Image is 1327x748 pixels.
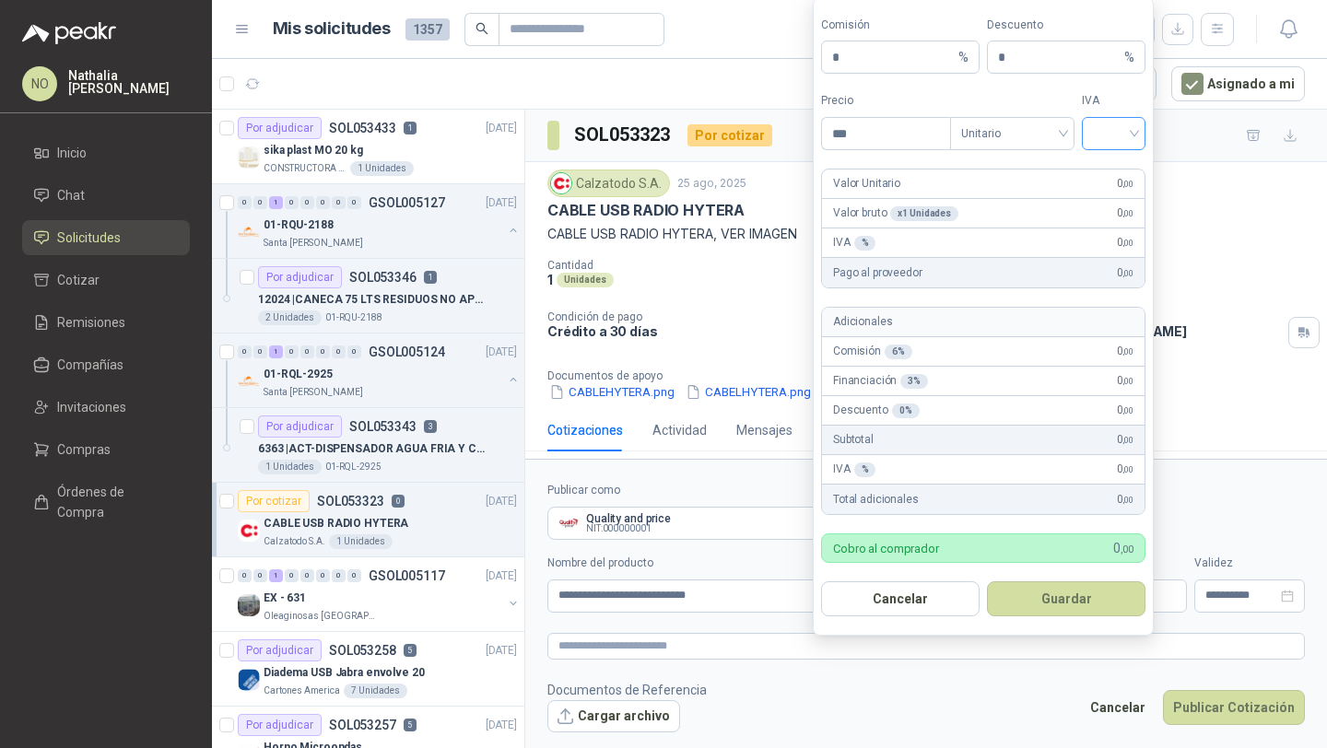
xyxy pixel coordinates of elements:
a: 0 0 1 0 0 0 0 0 GSOL005124[DATE] Company Logo01-RQL-2925Santa [PERSON_NAME] [238,341,521,400]
span: ,00 [1121,543,1133,555]
span: % [1124,41,1134,73]
span: ,00 [1122,376,1133,386]
span: 0 [1117,175,1133,193]
p: GSOL005117 [369,569,445,582]
label: Nombre del producto [547,555,930,572]
img: Company Logo [551,173,571,193]
span: 0 [1117,402,1133,419]
p: 12024 | CANECA 75 LTS RESIDUOS NO APROVEC. NEGRO [258,291,487,309]
p: Santa [PERSON_NAME] [264,385,363,400]
label: Comisión [821,17,980,34]
a: Por adjudicarSOL05334336363 |ACT-DISPENSADOR AGUA FRIA Y CALIENTE1 Unidades01-RQL-2925 [212,408,524,483]
p: SOL053323 [317,495,384,508]
p: CABLE USB RADIO HYTERA, VER IMAGEN [547,224,1305,244]
p: 1 [547,272,553,287]
a: Compras [22,432,190,467]
p: [DATE] [486,344,517,361]
a: Por adjudicarSOL053346112024 |CANECA 75 LTS RESIDUOS NO APROVEC. NEGRO2 Unidades01-RQU-2188 [212,259,524,333]
p: 5 [404,644,417,657]
span: Órdenes de Compra [57,482,172,522]
div: 1 [269,569,283,582]
span: 0 [1117,234,1133,251]
img: Company Logo [238,520,260,542]
button: CABLEHYTERA.png [547,382,676,402]
p: 1 [424,271,437,284]
span: search [476,22,488,35]
span: ,00 [1122,405,1133,415]
p: CONSTRUCTORA GRUPO FIP [264,161,346,176]
span: 0 [1117,343,1133,360]
a: Por adjudicarSOL0532585[DATE] Company LogoDiadema USB Jabra envolve 20Cartones America7 Unidades [212,632,524,707]
div: 6 % [885,345,912,359]
p: GSOL005127 [369,196,445,209]
span: ,00 [1122,268,1133,278]
p: Documentos de apoyo [547,369,1320,382]
span: % [958,41,969,73]
p: [DATE] [486,717,517,734]
span: ,00 [1122,435,1133,445]
p: GSOL005124 [369,345,445,358]
div: 3 % [900,374,928,389]
h3: SOL053323 [574,121,673,149]
p: Comisión [833,343,912,360]
div: 0 [238,196,252,209]
p: SOL053346 [349,271,417,284]
div: % [854,462,876,477]
div: 0 [300,569,314,582]
a: Órdenes de Compra [22,474,190,530]
p: Subtotal [833,431,874,449]
span: ,00 [1122,346,1133,356]
a: Compañías [22,347,190,382]
span: Compras [57,439,111,460]
label: Publicar como [547,482,1002,499]
div: 0 [316,196,330,209]
div: 0 [332,569,346,582]
p: Condición de pago [547,310,813,323]
label: Descuento [987,17,1145,34]
div: 1 [269,345,283,358]
p: Total adicionales [833,491,919,508]
p: Santa [PERSON_NAME] [264,236,363,251]
span: 0 [1113,538,1133,558]
p: SOL053257 [329,719,396,731]
p: 0 [392,495,405,508]
div: 0 [332,345,346,358]
div: 0 [253,196,267,209]
div: Por adjudicar [238,714,322,736]
div: 1 Unidades [329,534,393,549]
p: 01-RQU-2188 [264,216,334,234]
button: Cargar archivo [547,700,680,733]
p: 6363 | ACT-DISPENSADOR AGUA FRIA Y CALIENTE [258,440,487,458]
a: Cotizar [22,263,190,298]
p: [DATE] [486,194,517,212]
button: CABELHYTERA.png [684,382,813,402]
p: Cobro al comprador [833,543,939,555]
div: Cotizaciones [547,420,623,440]
p: 01-RQL-2925 [325,460,382,474]
img: Logo peakr [22,22,116,44]
p: SOL053258 [329,644,396,657]
span: Remisiones [57,312,125,333]
p: CABLE USB RADIO HYTERA [264,515,408,532]
span: ,00 [1122,464,1133,474]
div: 1 Unidades [258,460,322,474]
p: Financiación [833,372,928,390]
button: Cancelar [1080,690,1156,725]
p: SOL053433 [329,122,396,134]
p: Diadema USB Jabra envolve 20 [264,664,425,682]
p: Documentos de Referencia [547,680,707,700]
div: 7 Unidades [344,684,407,698]
div: 0 [238,569,252,582]
p: [DATE] [486,120,517,137]
div: Calzatodo S.A. [547,169,670,197]
div: Unidades [557,273,614,287]
div: Por adjudicar [258,266,342,288]
label: Precio [821,92,950,110]
span: ,00 [1122,495,1133,505]
div: Por cotizar [238,490,310,512]
div: 0 [300,196,314,209]
p: SOL053343 [349,420,417,433]
div: 0 [253,569,267,582]
button: Publicar Cotización [1163,690,1305,725]
div: 0 [347,569,361,582]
